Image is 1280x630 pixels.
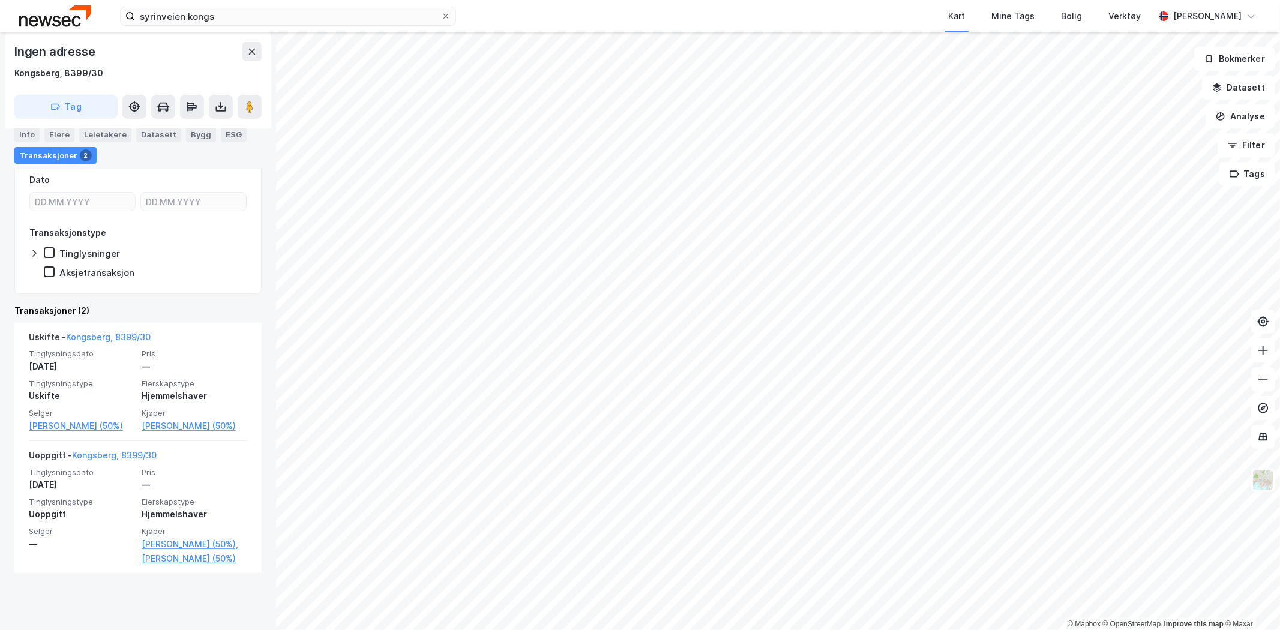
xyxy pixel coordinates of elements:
div: Info [14,127,40,142]
div: Verktøy [1108,9,1141,23]
div: Leietakere [79,127,131,142]
div: — [29,537,134,551]
div: Uoppgitt - [29,448,157,467]
input: DD.MM.YYYY [141,193,246,211]
button: Bokmerker [1194,47,1275,71]
div: Transaksjonstype [29,226,106,240]
a: [PERSON_NAME] (50%) [142,551,247,566]
div: 2 [80,149,92,161]
div: Eiere [44,127,74,142]
a: Kongsberg, 8399/30 [66,332,151,342]
div: Uskifte - [29,330,151,349]
button: Tag [14,95,118,119]
span: Tinglysningstype [29,379,134,389]
button: Datasett [1202,76,1275,100]
div: Tinglysninger [59,248,120,259]
div: Datasett [136,127,181,142]
span: Selger [29,526,134,536]
a: OpenStreetMap [1103,620,1161,628]
span: Tinglysningsdato [29,349,134,359]
div: Aksjetransaksjon [59,267,134,278]
span: Pris [142,349,247,359]
span: Kjøper [142,408,247,418]
div: Transaksjoner (2) [14,304,262,318]
div: [DATE] [29,478,134,492]
img: newsec-logo.f6e21ccffca1b3a03d2d.png [19,5,91,26]
iframe: Chat Widget [1220,572,1280,630]
div: — [142,478,247,492]
a: Improve this map [1164,620,1224,628]
div: Mine Tags [991,9,1035,23]
input: Søk på adresse, matrikkel, gårdeiere, leietakere eller personer [135,7,441,25]
a: [PERSON_NAME] (50%) [142,419,247,433]
a: [PERSON_NAME] (50%) [29,419,134,433]
div: Kart [948,9,965,23]
div: Bygg [186,127,216,142]
div: Hjemmelshaver [142,389,247,403]
span: Kjøper [142,526,247,536]
a: Kongsberg, 8399/30 [72,450,157,460]
div: Kongsberg, 8399/30 [14,66,103,80]
div: Ingen adresse [14,42,97,61]
a: [PERSON_NAME] (50%), [142,537,247,551]
div: Uskifte [29,389,134,403]
div: Hjemmelshaver [142,507,247,521]
div: [DATE] [29,359,134,374]
div: ESG [221,127,247,142]
div: — [142,359,247,374]
div: Kontrollprogram for chat [1220,572,1280,630]
span: Eierskapstype [142,379,247,389]
a: Mapbox [1068,620,1101,628]
span: Pris [142,467,247,478]
div: Bolig [1061,9,1082,23]
span: Eierskapstype [142,497,247,507]
button: Analyse [1206,104,1275,128]
div: Dato [29,173,50,187]
input: DD.MM.YYYY [30,193,135,211]
button: Tags [1219,162,1275,186]
div: Transaksjoner [14,147,97,164]
img: Z [1252,469,1275,491]
div: Uoppgitt [29,507,134,521]
span: Selger [29,408,134,418]
span: Tinglysningsdato [29,467,134,478]
button: Filter [1218,133,1275,157]
span: Tinglysningstype [29,497,134,507]
div: [PERSON_NAME] [1173,9,1242,23]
